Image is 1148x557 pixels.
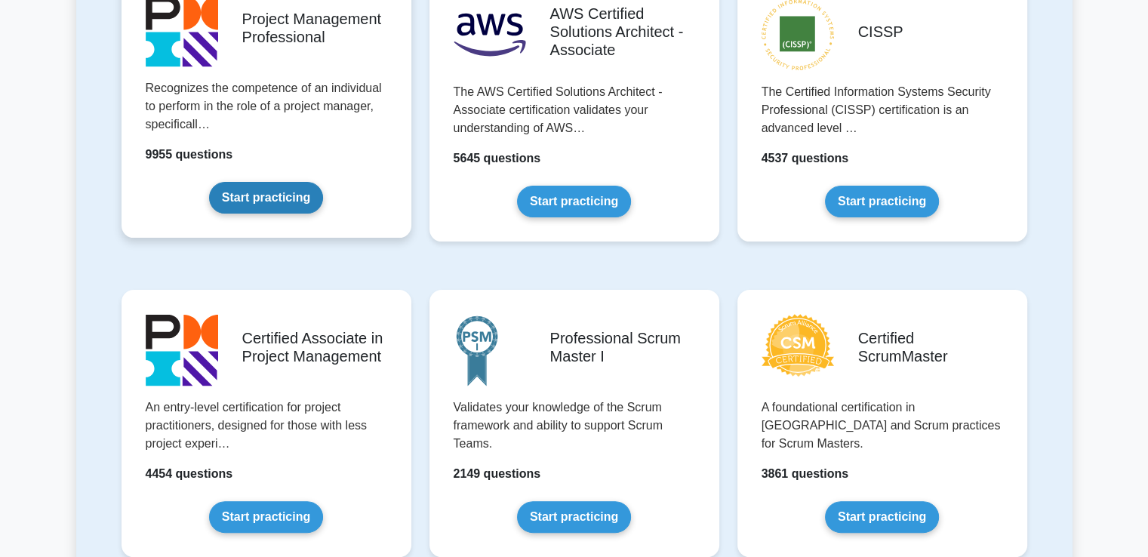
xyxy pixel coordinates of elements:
a: Start practicing [209,182,323,214]
a: Start practicing [209,501,323,533]
a: Start practicing [517,186,631,217]
a: Start practicing [517,501,631,533]
a: Start practicing [825,501,939,533]
a: Start practicing [825,186,939,217]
